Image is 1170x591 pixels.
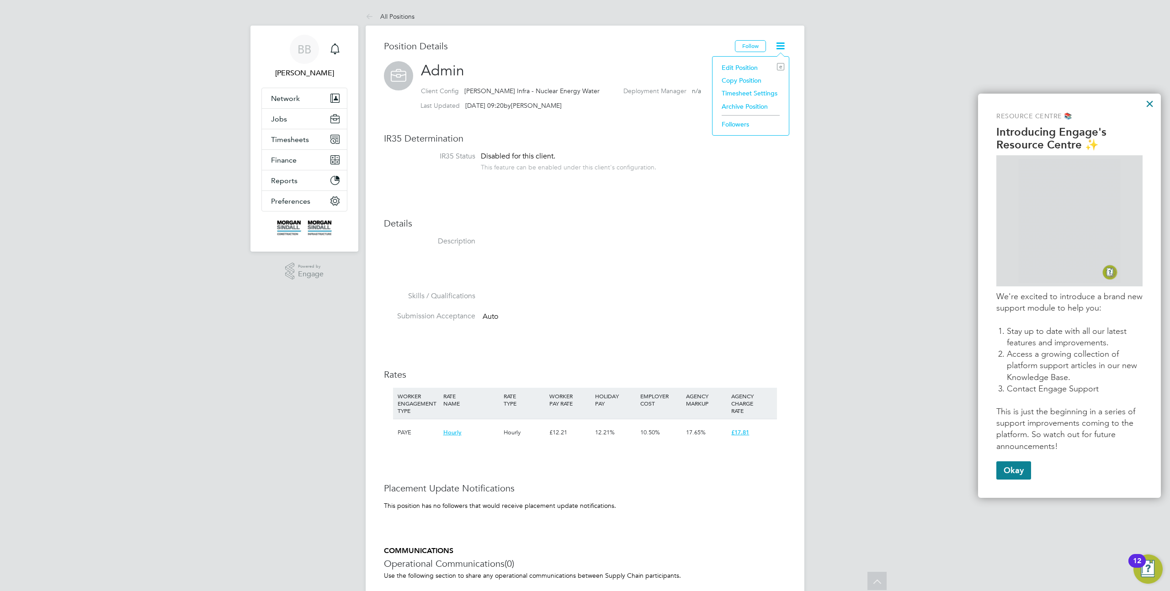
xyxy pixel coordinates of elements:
li: Copy Position [717,74,784,87]
span: [PERSON_NAME] Infra - Nuclear Energy Water [464,87,600,95]
div: This feature can be enabled under this client's configuration. [481,161,656,171]
label: Last Updated [420,101,460,110]
li: Edit Position [717,61,784,74]
img: morgansindall-logo-retina.png [277,221,332,235]
label: Description [384,237,475,246]
label: IR35 Status [384,152,475,161]
span: Finance [271,156,297,164]
h5: COMMUNICATIONS [384,546,786,556]
a: Go to home page [261,221,347,235]
div: Hourly [501,419,547,446]
div: AGENCY MARKUP [684,388,729,412]
label: Deployment Manager [623,87,686,95]
div: RATE TYPE [501,388,547,412]
a: Go to account details [261,35,347,79]
img: GIF of Resource Centre being opened [1018,159,1121,283]
span: Disabled for this client. [481,152,555,161]
div: PAYE [395,419,441,446]
div: EMPLOYER COST [638,388,684,412]
div: 12 [1133,561,1141,573]
span: Powered by [298,263,324,270]
div: This position has no followers that would receive placement update notifications. [384,501,786,510]
h3: IR35 Determination [384,132,786,144]
span: Billy Barnett [261,68,347,79]
li: Stay up to date with all our latest features and improvements. [1007,326,1143,348]
p: Introducing Engage's [996,126,1143,139]
p: We're excited to introduce a brand new support module to help you: [996,291,1143,314]
div: AGENCY CHARGE RATE [729,388,775,419]
h3: Details [384,217,786,229]
span: Reports [271,176,298,185]
span: BB [298,43,311,55]
p: Resource Centre 📚 [996,112,1143,121]
span: n/a [692,87,701,95]
h3: Position Details [384,40,735,52]
label: Skills / Qualifications [384,291,475,301]
p: This is just the beginning in a series of support improvements coming to the platform. So watch o... [996,406,1143,452]
span: £17.81 [731,428,749,436]
span: [PERSON_NAME] [511,101,562,110]
div: RATE NAME [441,388,502,412]
span: Preferences [271,197,310,206]
a: All Positions [366,12,415,21]
span: 17.65% [686,428,706,436]
li: Timesheet Settings [717,87,784,100]
div: WORKER ENGAGEMENT TYPE [395,388,441,419]
i: e [777,63,784,70]
span: Hourly [443,428,462,436]
p: Use the following section to share any operational communications between Supply Chain participants. [384,571,786,580]
button: Follow [735,40,766,52]
li: Contact Engage Support [1007,383,1143,395]
h3: Operational Communications [384,558,786,570]
button: Okay [996,461,1031,480]
span: Jobs [271,115,287,123]
span: [DATE] 09:20 [465,101,504,110]
div: by [420,101,562,110]
h3: Placement Update Notifications [384,482,786,494]
button: Close [1145,96,1154,111]
div: £12.21 [547,419,593,446]
label: Submission Acceptance [384,311,475,321]
li: Followers [717,118,784,131]
span: Auto [483,312,498,322]
h3: Rates [384,369,786,380]
div: HOLIDAY PAY [593,388,638,412]
span: Engage [298,270,324,278]
span: Network [271,94,300,103]
button: Open Resource Center, 12 new notifications [1133,554,1163,584]
span: Admin [421,62,464,79]
div: WORKER PAY RATE [547,388,593,412]
p: Resource Centre ✨ [996,138,1143,152]
li: Access a growing collection of platform support articles in our new Knowledge Base. [1007,348,1143,383]
label: Client Config [421,87,459,95]
span: 12.21% [595,428,615,436]
span: 10.50% [640,428,660,436]
span: Timesheets [271,135,309,144]
span: (0) [505,558,514,570]
li: Archive Position [717,100,784,113]
nav: Main navigation [250,26,358,252]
